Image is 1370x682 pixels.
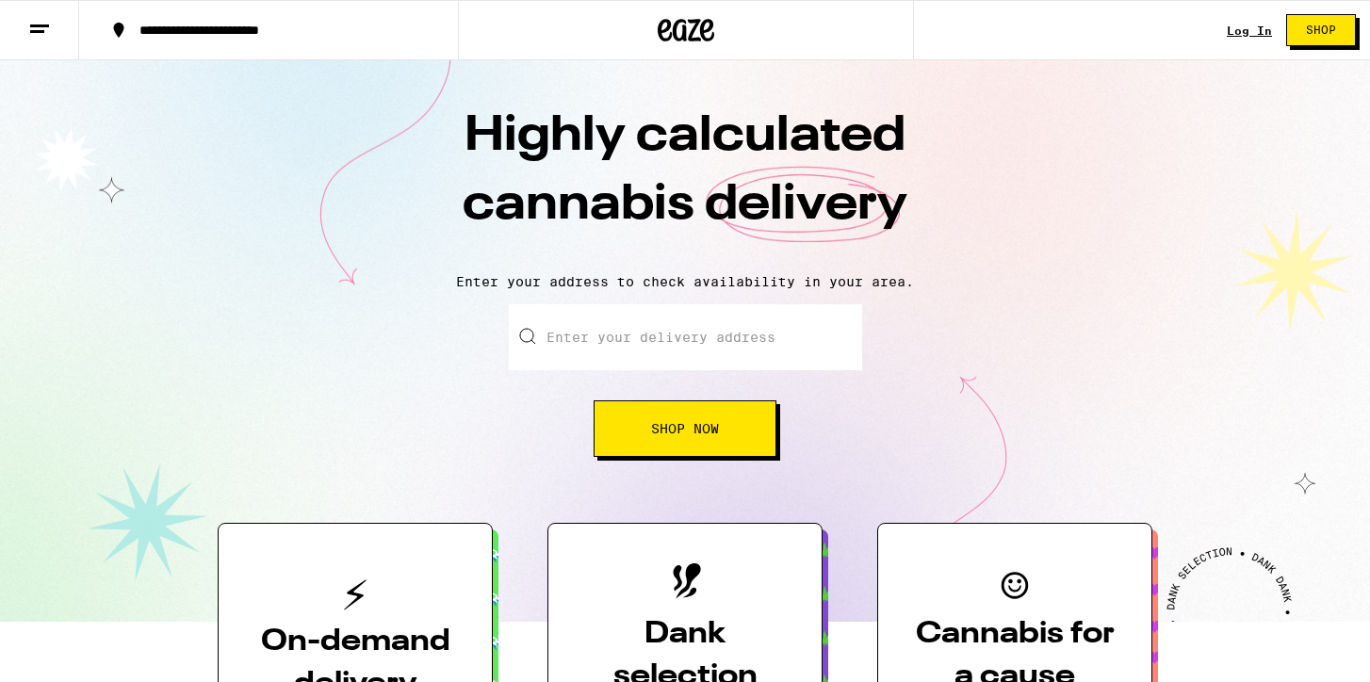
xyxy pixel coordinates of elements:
[1286,14,1356,46] button: Shop
[594,400,776,457] button: Shop Now
[509,304,862,370] input: Enter your delivery address
[1227,24,1272,37] a: Log In
[1272,14,1370,46] a: Shop
[651,422,719,435] span: Shop Now
[1306,24,1336,36] span: Shop
[355,103,1015,259] h1: Highly calculated cannabis delivery
[19,274,1351,289] p: Enter your address to check availability in your area.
